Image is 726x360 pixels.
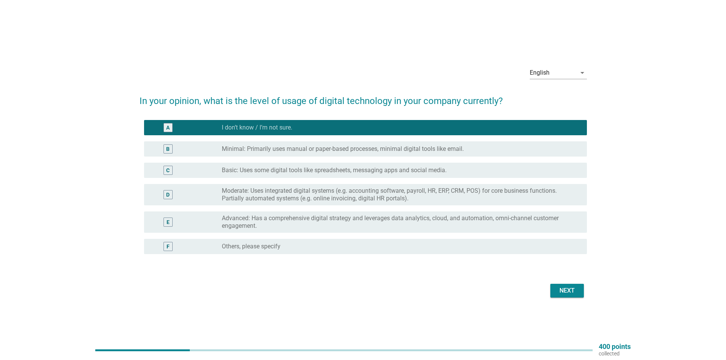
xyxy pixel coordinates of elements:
[139,86,587,108] h2: In your opinion, what is the level of usage of digital technology in your company currently?
[166,123,170,131] div: A
[222,187,575,202] label: Moderate: Uses integrated digital systems (e.g. accounting software, payroll, HR, ERP, CRM, POS) ...
[222,214,575,230] label: Advanced: Has a comprehensive digital strategy and leverages data analytics, cloud, and automatio...
[222,166,447,174] label: Basic: Uses some digital tools like spreadsheets, messaging apps and social media.
[166,190,170,198] div: D
[222,145,464,153] label: Minimal: Primarily uses manual or paper-based processes, minimal digital tools like email.
[530,69,550,76] div: English
[222,124,292,131] label: I don’t know / I’m not sure.
[167,218,170,226] div: E
[166,145,170,153] div: B
[222,243,280,250] label: Others, please specify
[550,284,584,298] button: Next
[167,242,170,250] div: F
[166,166,170,174] div: C
[578,68,587,77] i: arrow_drop_down
[599,350,631,357] p: collected
[556,286,578,295] div: Next
[599,343,631,350] p: 400 points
